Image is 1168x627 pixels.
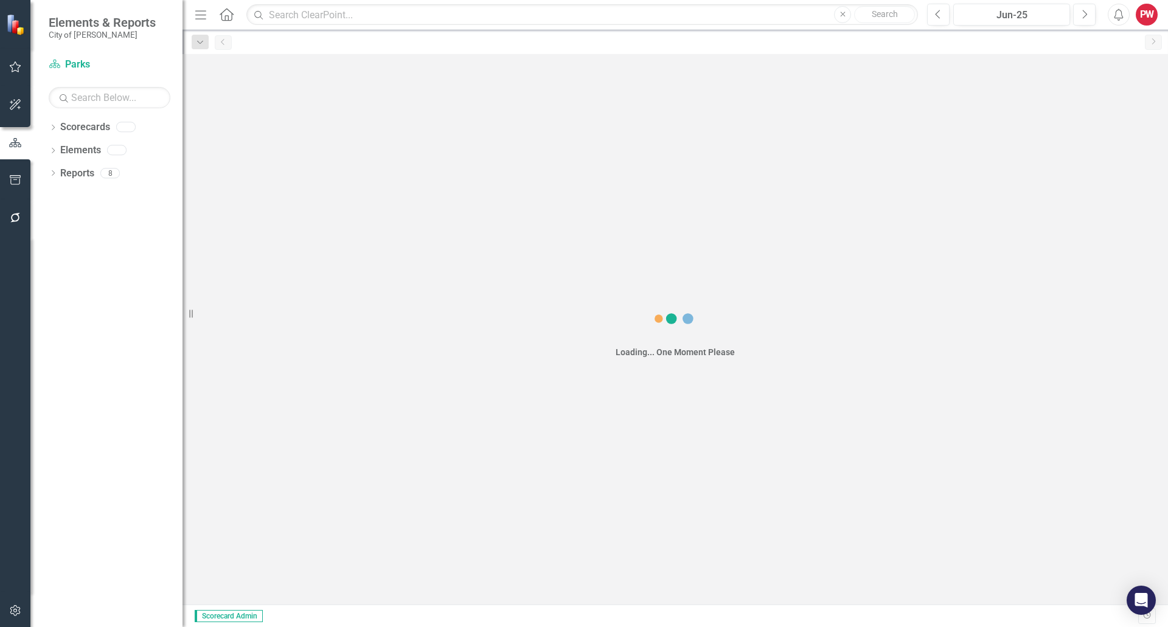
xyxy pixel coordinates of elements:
button: Jun-25 [953,4,1070,26]
span: Search [872,9,898,19]
div: Jun-25 [958,8,1066,23]
input: Search Below... [49,87,170,108]
a: Reports [60,167,94,181]
button: Search [854,6,915,23]
span: Scorecard Admin [195,610,263,622]
div: Open Intercom Messenger [1127,586,1156,615]
div: 8 [100,168,120,178]
a: Scorecards [60,120,110,134]
small: City of [PERSON_NAME] [49,30,156,40]
input: Search ClearPoint... [246,4,918,26]
img: ClearPoint Strategy [6,13,28,35]
span: Elements & Reports [49,15,156,30]
a: Parks [49,58,170,72]
div: Loading... One Moment Please [616,346,735,358]
button: PW [1136,4,1158,26]
a: Elements [60,144,101,158]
